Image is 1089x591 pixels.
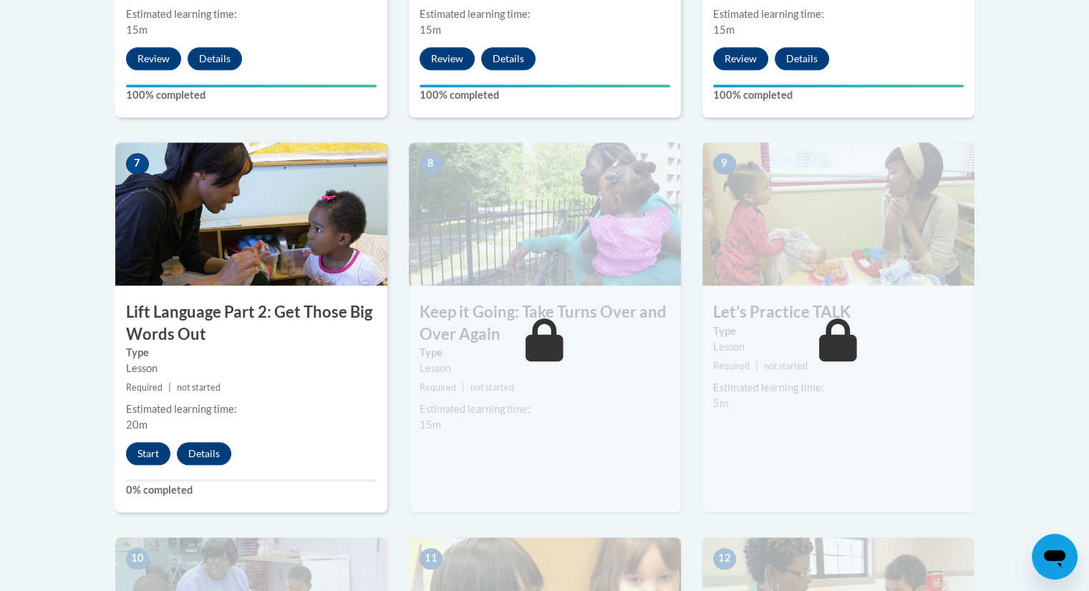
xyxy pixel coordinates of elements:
[126,482,377,498] label: 0% completed
[420,47,475,70] button: Review
[126,153,149,175] span: 7
[702,301,974,323] h3: Let’s Practice TALK
[126,442,170,465] button: Start
[420,345,670,361] label: Type
[126,24,147,36] span: 15m
[1032,534,1078,580] iframe: Button to launch messaging window
[177,382,221,393] span: not started
[713,84,964,87] div: Your progress
[713,87,964,103] label: 100% completed
[115,301,387,346] h3: Lift Language Part 2: Get Those Big Words Out
[713,47,768,70] button: Review
[713,323,964,339] label: Type
[409,142,681,285] img: Course Image
[775,47,829,70] button: Details
[420,361,670,376] div: Lesson
[168,382,171,393] span: |
[126,548,149,570] span: 10
[764,361,808,371] span: not started
[713,548,736,570] span: 12
[126,6,377,22] div: Estimated learning time:
[420,548,442,570] span: 11
[713,153,736,175] span: 9
[481,47,536,70] button: Details
[713,24,735,36] span: 15m
[420,24,441,36] span: 15m
[420,419,441,431] span: 15m
[713,397,728,409] span: 5m
[420,382,456,393] span: Required
[713,361,750,371] span: Required
[126,345,377,361] label: Type
[115,142,387,285] img: Course Image
[420,6,670,22] div: Estimated learning time:
[409,301,681,346] h3: Keep it Going: Take Turns Over and Over Again
[177,442,231,465] button: Details
[420,87,670,103] label: 100% completed
[713,339,964,355] div: Lesson
[126,47,181,70] button: Review
[126,401,377,417] div: Estimated learning time:
[713,6,964,22] div: Estimated learning time:
[420,401,670,417] div: Estimated learning time:
[470,382,514,393] span: not started
[126,382,163,393] span: Required
[702,142,974,285] img: Course Image
[420,84,670,87] div: Your progress
[462,382,465,393] span: |
[420,153,442,175] span: 8
[188,47,242,70] button: Details
[126,361,377,376] div: Lesson
[713,380,964,396] div: Estimated learning time:
[755,361,758,371] span: |
[126,419,147,431] span: 20m
[126,84,377,87] div: Your progress
[126,87,377,103] label: 100% completed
